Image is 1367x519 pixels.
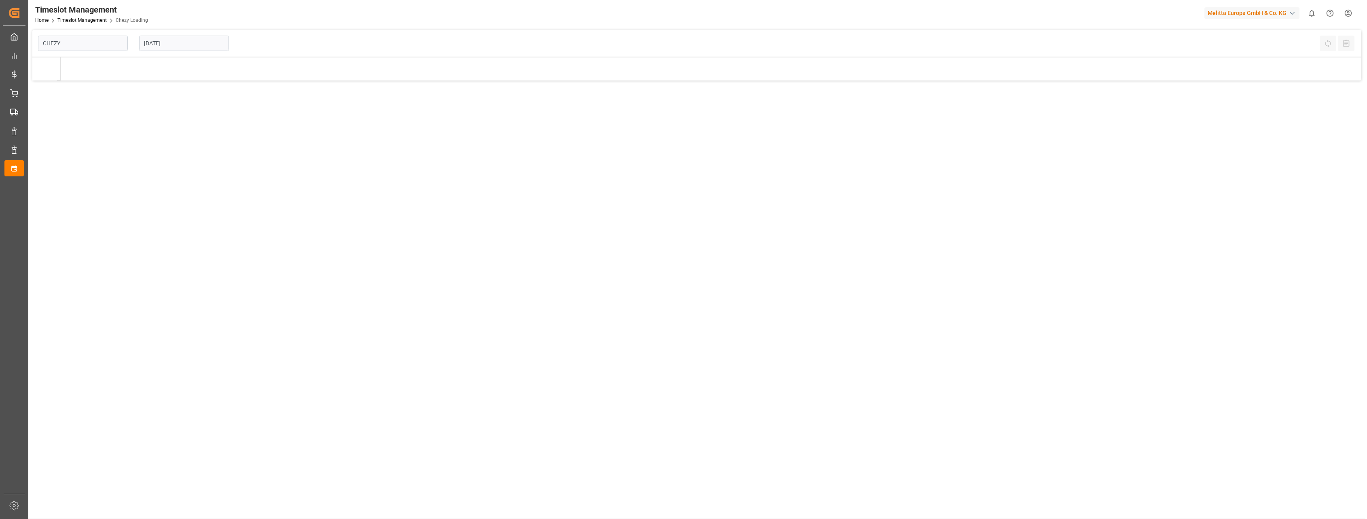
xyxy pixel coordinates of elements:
[1321,4,1339,22] button: Help Center
[35,17,49,23] a: Home
[35,4,148,16] div: Timeslot Management
[1204,7,1299,19] div: Melitta Europa GmbH & Co. KG
[1303,4,1321,22] button: show 0 new notifications
[38,36,128,51] input: Type to search/select
[139,36,229,51] input: DD-MM-YYYY
[1204,5,1303,21] button: Melitta Europa GmbH & Co. KG
[57,17,107,23] a: Timeslot Management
